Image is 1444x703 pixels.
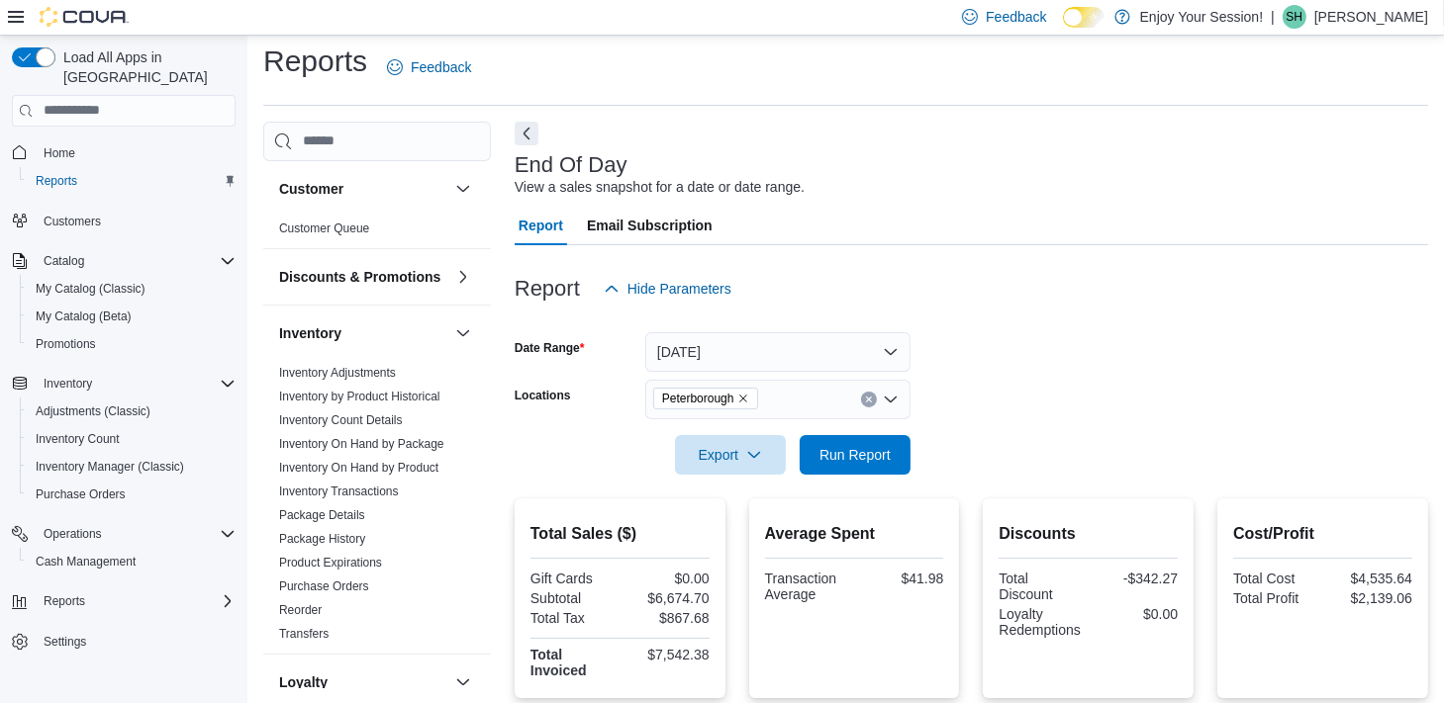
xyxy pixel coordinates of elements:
span: Feedback [986,7,1046,27]
button: Catalog [36,249,92,273]
span: Promotions [36,336,96,352]
span: Settings [36,629,236,654]
button: Home [4,138,243,167]
span: Purchase Orders [36,486,126,502]
span: Hide Parameters [627,279,731,299]
img: Cova [40,7,129,27]
button: Hide Parameters [596,269,739,308]
p: | [1271,5,1275,29]
button: Discounts & Promotions [279,267,447,287]
button: Reports [20,167,243,195]
span: Catalog [44,253,84,269]
a: Package History [279,532,365,546]
a: Inventory Transactions [279,484,399,498]
div: Total Cost [1233,571,1318,586]
a: Inventory Count Details [279,413,403,427]
span: Inventory Count [36,431,120,447]
span: My Catalog (Beta) [28,305,236,328]
span: Inventory [44,376,92,392]
span: Inventory Manager (Classic) [36,459,184,475]
span: Load All Apps in [GEOGRAPHIC_DATA] [55,47,236,87]
span: Operations [36,522,236,546]
span: Reports [36,589,236,613]
button: My Catalog (Beta) [20,303,243,330]
span: Inventory On Hand by Product [279,460,438,476]
button: Operations [4,520,243,548]
span: Peterborough [662,389,734,408]
div: $0.00 [1093,606,1178,622]
h2: Average Spent [765,522,944,546]
a: Purchase Orders [28,483,134,506]
a: Purchase Orders [279,579,369,593]
button: Inventory [451,321,475,345]
div: $2,139.06 [1327,590,1412,606]
p: Enjoy Your Session! [1140,5,1264,29]
div: -$342.27 [1093,571,1178,586]
span: Adjustments (Classic) [36,403,150,419]
h2: Total Sales ($) [530,522,710,546]
span: Catalog [36,249,236,273]
span: Reports [28,169,236,193]
button: Discounts & Promotions [451,265,475,289]
span: Email Subscription [587,206,713,245]
span: Inventory [36,372,236,395]
button: Loyalty [279,672,447,692]
a: Product Expirations [279,556,382,570]
label: Locations [515,388,571,403]
button: Operations [36,522,110,546]
div: $6,674.70 [624,590,709,606]
span: Reports [36,173,77,189]
button: Settings [4,627,243,656]
button: Inventory Manager (Classic) [20,453,243,481]
a: Inventory Adjustments [279,366,396,380]
h3: Customer [279,179,343,199]
span: Purchase Orders [279,578,369,594]
div: View a sales snapshot for a date or date range. [515,177,805,198]
div: $7,542.38 [624,647,709,662]
h3: End Of Day [515,153,627,177]
a: Customer Queue [279,221,369,235]
span: Package Details [279,507,365,523]
a: Inventory Manager (Classic) [28,455,192,479]
div: $4,535.64 [1327,571,1412,586]
a: Settings [36,630,94,654]
div: Inventory [263,361,491,654]
a: Reports [28,169,85,193]
div: Total Tax [530,610,616,626]
a: Package Details [279,508,365,522]
button: Inventory Count [20,425,243,453]
div: Sue Hachey [1283,5,1306,29]
button: Loyalty [451,670,475,694]
button: Export [675,435,786,475]
span: Reports [44,593,85,609]
span: Cash Management [36,554,136,570]
button: Inventory [36,372,100,395]
a: Inventory On Hand by Product [279,461,438,475]
span: Transfers [279,626,329,642]
span: Inventory Adjustments [279,365,396,381]
span: SH [1287,5,1303,29]
span: Inventory by Product Historical [279,389,440,404]
span: Peterborough [653,388,759,409]
label: Date Range [515,340,585,356]
a: Reorder [279,603,322,617]
h3: Report [515,277,580,301]
button: My Catalog (Classic) [20,275,243,303]
button: Customer [451,177,475,201]
h1: Reports [263,42,367,81]
span: Run Report [819,445,891,465]
span: Promotions [28,332,236,356]
div: $0.00 [624,571,709,586]
button: Reports [4,587,243,615]
button: Inventory [279,323,447,343]
button: Run Report [800,435,911,475]
button: Inventory [4,370,243,397]
input: Dark Mode [1063,7,1105,28]
button: Next [515,122,538,145]
span: Reorder [279,602,322,618]
span: Inventory On Hand by Package [279,436,444,452]
strong: Total Invoiced [530,647,587,678]
span: My Catalog (Classic) [28,277,236,301]
a: Customers [36,210,109,233]
span: My Catalog (Beta) [36,308,132,324]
